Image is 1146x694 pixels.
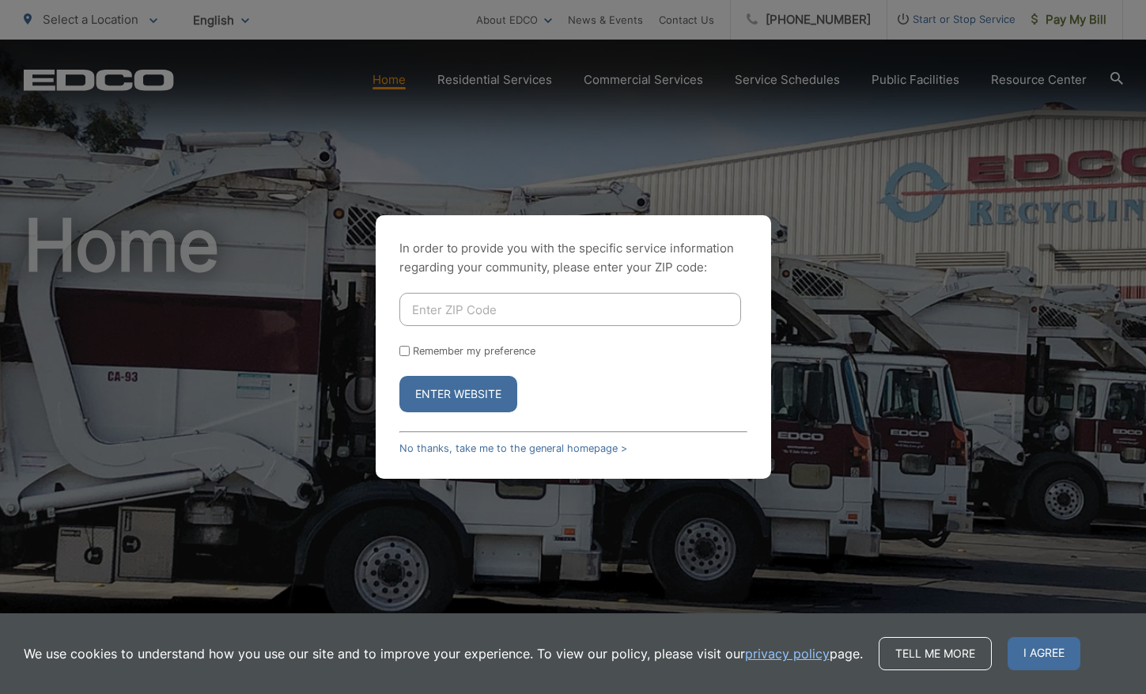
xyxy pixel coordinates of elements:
span: I agree [1008,637,1080,670]
a: privacy policy [745,644,830,663]
button: Enter Website [399,376,517,412]
p: We use cookies to understand how you use our site and to improve your experience. To view our pol... [24,644,863,663]
p: In order to provide you with the specific service information regarding your community, please en... [399,239,747,277]
a: No thanks, take me to the general homepage > [399,442,627,454]
label: Remember my preference [413,345,535,357]
input: Enter ZIP Code [399,293,741,326]
a: Tell me more [879,637,992,670]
